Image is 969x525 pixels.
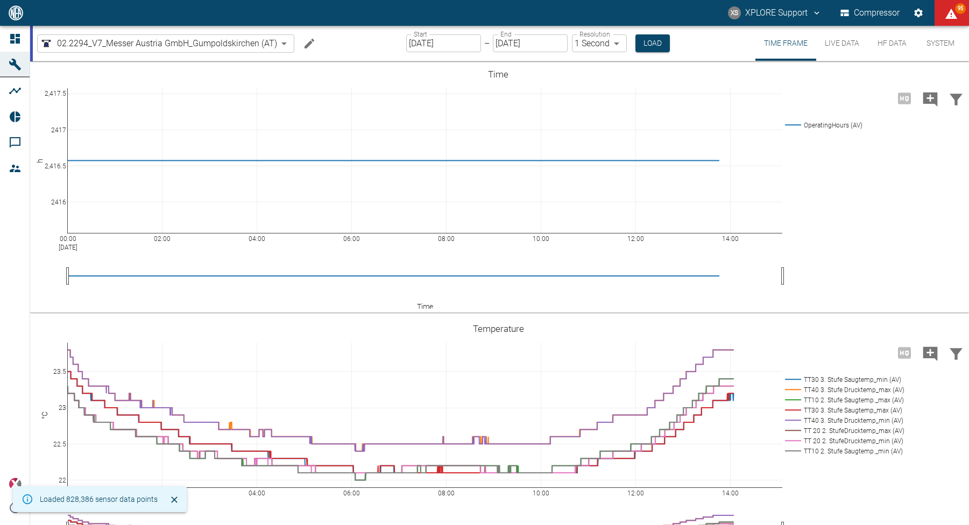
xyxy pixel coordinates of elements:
[816,26,868,61] button: Live Data
[943,84,969,112] button: Filter Chart Data
[726,3,823,23] button: compressors@neaxplore.com
[579,30,610,39] label: Resolution
[755,26,816,61] button: Time Frame
[868,26,916,61] button: HF Data
[909,3,928,23] button: Settings
[493,34,568,52] input: MM/DD/YYYY
[406,34,481,52] input: MM/DD/YYYY
[916,26,965,61] button: System
[838,3,902,23] button: Compressor
[9,478,22,491] img: Xplore Logo
[40,489,158,509] div: Loaded 828,386 sensor data points
[414,30,427,39] label: Start
[572,34,627,52] div: 1 Second
[8,5,24,20] img: logo
[728,6,741,19] div: XS
[917,339,943,367] button: Add comment
[917,84,943,112] button: Add comment
[955,3,966,14] span: 95
[892,347,917,357] span: High Resolution only available for periods of <3 days
[635,34,670,52] button: Load
[500,30,511,39] label: End
[57,37,277,49] span: 02.2294_V7_Messer Austria GmbH_Gumpoldskirchen (AT)
[484,37,490,49] p: –
[943,339,969,367] button: Filter Chart Data
[299,33,320,54] button: Edit machine
[166,492,182,508] button: Close
[892,93,917,103] span: High Resolution only available for periods of <3 days
[40,37,277,50] a: 02.2294_V7_Messer Austria GmbH_Gumpoldskirchen (AT)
